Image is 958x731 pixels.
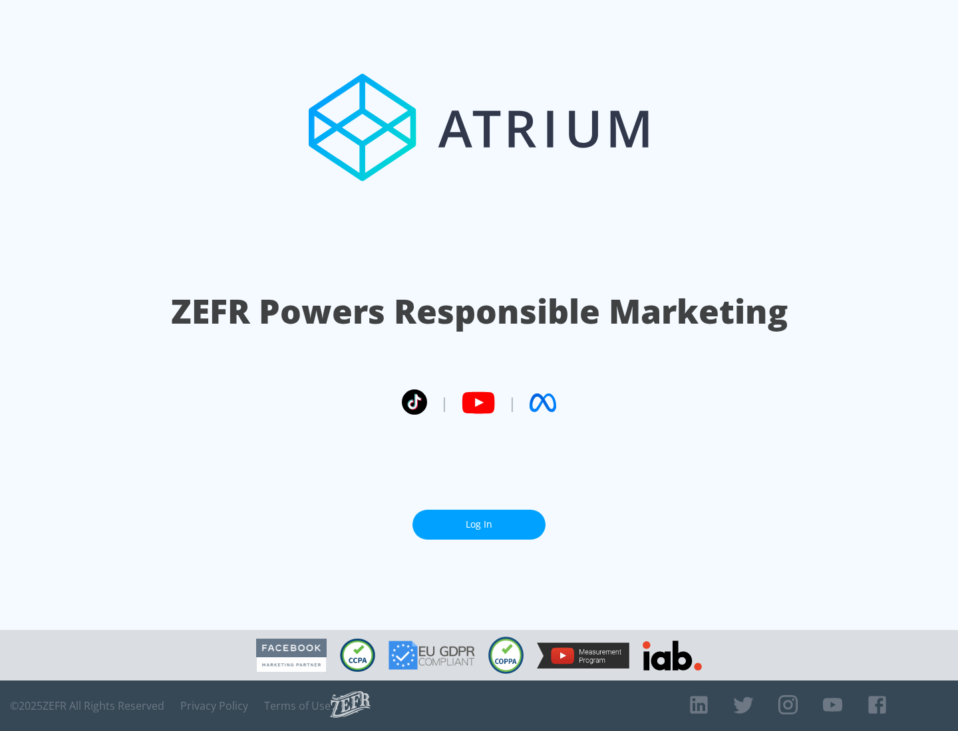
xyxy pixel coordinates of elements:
span: | [440,393,448,413]
span: | [508,393,516,413]
img: COPPA Compliant [488,637,524,674]
img: YouTube Measurement Program [537,643,629,669]
span: © 2025 ZEFR All Rights Reserved [10,699,164,712]
img: Facebook Marketing Partner [256,639,327,673]
a: Privacy Policy [180,699,248,712]
img: GDPR Compliant [389,641,475,670]
img: IAB [643,641,702,671]
a: Terms of Use [264,699,331,712]
a: Log In [412,510,546,540]
img: CCPA Compliant [340,639,375,672]
h1: ZEFR Powers Responsible Marketing [171,288,788,334]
